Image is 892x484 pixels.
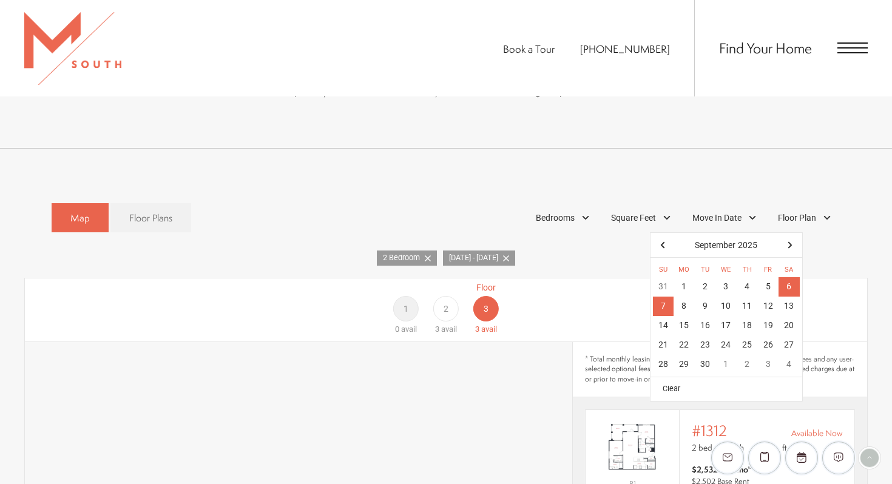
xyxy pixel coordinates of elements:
[444,303,448,315] span: 2
[653,277,674,297] div: 31
[692,422,727,439] span: #1312
[674,277,695,297] div: 1
[674,297,695,316] div: 8
[580,42,670,56] span: [PHONE_NUMBER]
[674,335,695,355] div: 22
[715,277,737,297] div: 3
[779,335,800,355] div: 27
[426,281,466,335] a: Floor 2
[757,355,779,374] div: 3
[611,212,656,224] span: Square Feet
[663,383,680,395] button: Clear
[580,42,670,56] a: Call Us at 813-570-8014
[778,212,816,224] span: Floor Plan
[757,297,779,316] div: 12
[586,418,679,477] img: #1312 - 2 bedroom floor plan layout with 2 bathrooms and 1162 square feet
[715,297,737,316] div: 10
[791,427,842,439] span: Available Now
[737,316,758,335] div: 18
[449,252,503,264] span: [DATE] - [DATE]
[779,316,800,335] div: 20
[695,277,716,297] div: 2
[715,265,737,275] div: We
[779,277,800,297] div: 6
[719,38,812,58] a: Find Your Home
[653,335,674,355] div: 21
[441,324,457,334] span: avail
[779,355,800,374] div: 4
[737,297,758,316] div: 11
[129,211,172,225] span: Floor Plans
[837,42,868,53] button: Open Menu
[674,355,695,374] div: 29
[653,355,674,374] div: 28
[395,324,399,334] span: 0
[674,316,695,335] div: 15
[653,265,674,275] div: Su
[692,212,742,224] span: Move In Date
[757,265,779,275] div: Fr
[779,297,800,316] div: 13
[536,212,575,224] span: Bedrooms
[757,316,779,335] div: 19
[715,335,737,355] div: 24
[695,316,716,335] div: 16
[692,463,751,476] span: $2,532.50 /mo*
[737,277,758,297] div: 4
[653,297,674,316] div: 7
[383,252,425,264] span: 2 Bedroom
[757,335,779,355] div: 26
[24,12,121,85] img: MSouth
[443,250,515,266] a: [DATE] - [DATE]
[653,316,674,335] div: 14
[692,442,712,454] span: 2 bed
[737,355,758,374] div: 2
[715,316,737,335] div: 17
[70,211,90,225] span: Map
[695,297,716,316] div: 9
[401,324,417,334] span: avail
[695,355,716,374] div: 30
[435,324,439,334] span: 3
[503,42,555,56] a: Book a Tour
[737,265,758,275] div: Th
[404,303,408,315] span: 1
[695,335,716,355] div: 23
[779,265,800,275] div: Sa
[757,277,779,297] div: 5
[737,335,758,355] div: 25
[585,354,855,385] span: * Total monthly leasing prices include base rent, all mandatory monthly fees and any user-selecte...
[674,265,695,275] div: Mo
[377,250,437,266] a: 2 Bedroom
[695,265,716,275] div: Tu
[386,281,426,335] a: Floor 1
[715,355,737,374] div: 1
